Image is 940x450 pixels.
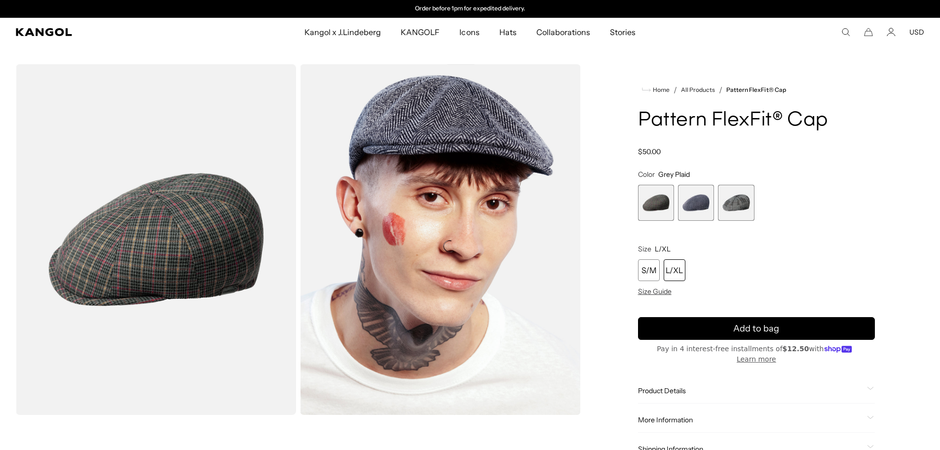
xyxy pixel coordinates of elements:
[642,85,670,94] a: Home
[678,185,714,221] label: Marled Navy
[450,18,489,46] a: Icons
[638,415,863,424] span: More Information
[638,185,674,221] label: Grey Plaid
[369,5,572,13] div: 2 of 2
[726,86,786,93] a: Pattern FlexFit® Cap
[391,18,450,46] a: KANGOLF
[16,28,201,36] a: Kangol
[651,86,670,93] span: Home
[658,170,690,179] span: Grey Plaid
[638,259,660,281] div: S/M
[415,5,525,13] p: Order before 1pm for expedited delivery.
[678,185,714,221] div: 2 of 3
[909,28,924,37] button: USD
[638,317,875,340] button: Add to bag
[718,185,754,221] div: 3 of 3
[369,5,572,13] slideshow-component: Announcement bar
[638,110,875,131] h1: Pattern FlexFit® Cap
[655,245,671,253] span: L/XL
[459,18,479,46] span: Icons
[638,185,674,221] div: 1 of 3
[638,386,863,395] span: Product Details
[638,245,651,253] span: Size
[16,64,581,415] product-gallery: Gallery Viewer
[664,259,685,281] div: L/XL
[718,185,754,221] label: Black Plaid
[536,18,590,46] span: Collaborations
[733,322,779,335] span: Add to bag
[670,84,677,96] li: /
[638,170,655,179] span: Color
[499,18,517,46] span: Hats
[638,84,875,96] nav: breadcrumbs
[681,86,715,93] a: All Products
[16,64,296,415] img: color-grey-plaid
[638,147,661,156] span: $50.00
[841,28,850,37] summary: Search here
[715,84,722,96] li: /
[295,18,391,46] a: Kangol x J.Lindeberg
[300,64,580,415] img: marled-navy
[864,28,873,37] button: Cart
[304,18,381,46] span: Kangol x J.Lindeberg
[401,18,440,46] span: KANGOLF
[526,18,600,46] a: Collaborations
[610,18,636,46] span: Stories
[600,18,645,46] a: Stories
[638,287,672,296] span: Size Guide
[887,28,896,37] a: Account
[489,18,526,46] a: Hats
[369,5,572,13] div: Announcement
